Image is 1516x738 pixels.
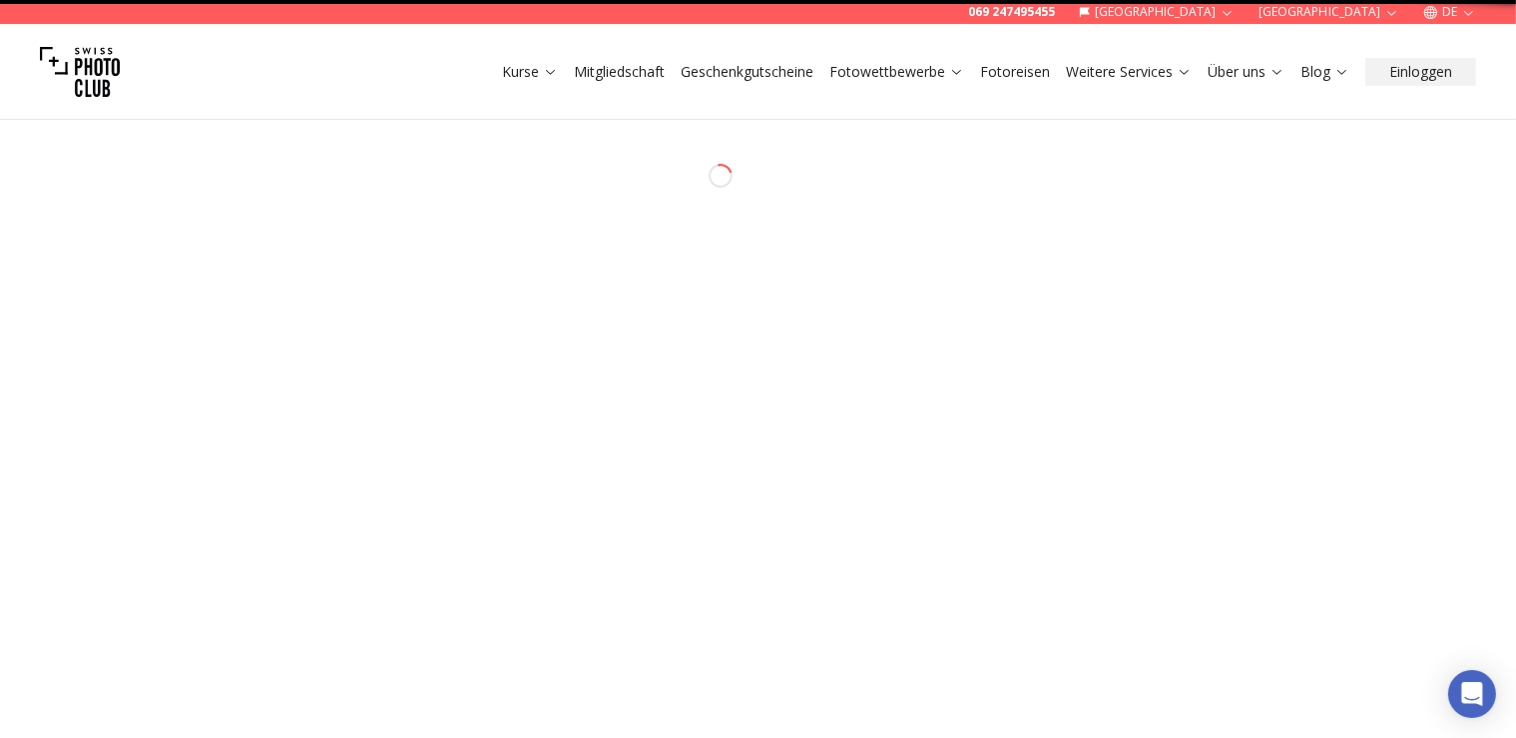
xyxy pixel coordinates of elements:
[574,62,665,82] a: Mitgliedschaft
[502,62,558,82] a: Kurse
[1058,58,1200,86] button: Weitere Services
[1300,62,1349,82] a: Blog
[972,58,1058,86] button: Fotoreisen
[1292,58,1357,86] button: Blog
[681,62,813,82] a: Geschenkgutscheine
[829,62,964,82] a: Fotowettbewerbe
[1448,670,1496,718] div: Open Intercom Messenger
[1200,58,1292,86] button: Über uns
[980,62,1050,82] a: Fotoreisen
[673,58,821,86] button: Geschenkgutscheine
[40,32,120,112] img: Swiss photo club
[1365,58,1476,86] button: Einloggen
[566,58,673,86] button: Mitgliedschaft
[494,58,566,86] button: Kurse
[1208,62,1284,82] a: Über uns
[1066,62,1192,82] a: Weitere Services
[968,4,1055,20] a: 069 247495455
[821,58,972,86] button: Fotowettbewerbe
